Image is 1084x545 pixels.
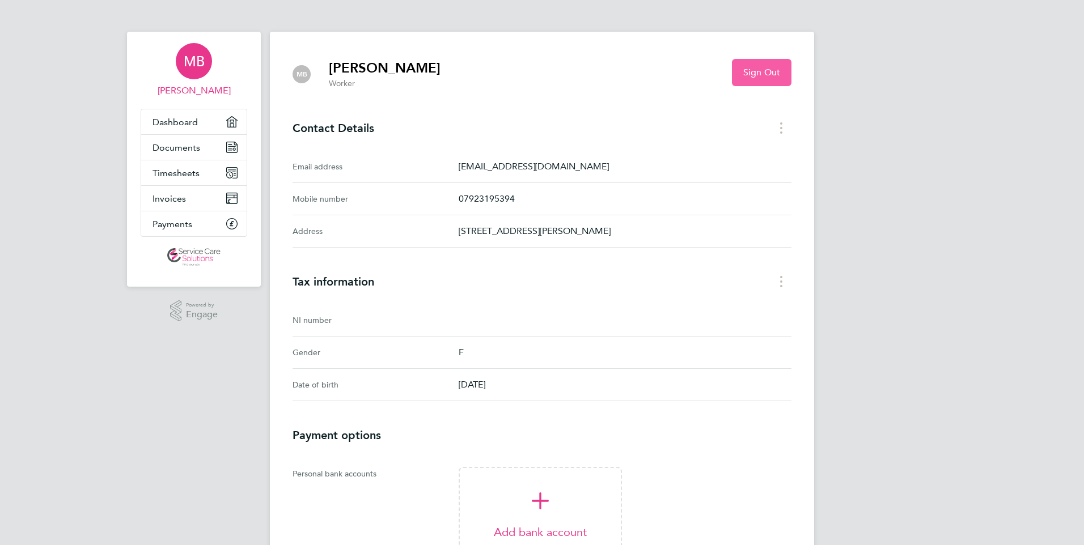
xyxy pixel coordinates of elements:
div: NI number [293,313,459,327]
nav: Main navigation [127,32,261,287]
span: Meera Bhalla [141,84,247,97]
span: Sign Out [743,67,780,78]
p: [DATE] [459,378,791,391]
button: Tax information menu [771,272,791,290]
div: Address [293,224,459,238]
a: Documents [141,135,247,160]
div: Date of birth [293,378,459,391]
a: Payments [141,211,247,236]
h2: [PERSON_NAME] [329,59,441,77]
p: Worker [329,78,441,90]
p: F [459,346,791,359]
span: Timesheets [153,168,200,178]
p: [STREET_ADDRESS][PERSON_NAME] [459,224,791,238]
span: Dashboard [153,117,198,127]
span: Invoices [153,193,186,204]
div: Meera Bhalla [293,65,311,83]
h3: Payment options [293,428,791,442]
span: Payments [153,219,192,229]
h3: Contact Details [293,121,791,135]
img: servicecare-logo-retina.png [167,248,221,266]
div: Mobile number [293,192,459,206]
div: Gender [293,346,459,359]
a: Powered byEngage [170,300,218,322]
p: 07923195394 [459,192,791,206]
a: Timesheets [141,160,247,185]
span: MB [297,70,307,78]
span: Powered by [186,300,218,310]
button: Sign Out [732,59,791,86]
h3: Tax information [293,275,791,288]
div: Email address [293,160,459,173]
p: Add bank account [460,525,621,539]
span: MB [184,54,205,69]
span: Engage [186,310,218,320]
a: Invoices [141,186,247,211]
span: Documents [153,142,200,153]
a: MB[PERSON_NAME] [141,43,247,97]
p: [EMAIL_ADDRESS][DOMAIN_NAME] [459,160,791,173]
a: Dashboard [141,109,247,134]
a: Go to home page [141,248,247,266]
button: Contact Details menu [771,119,791,137]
